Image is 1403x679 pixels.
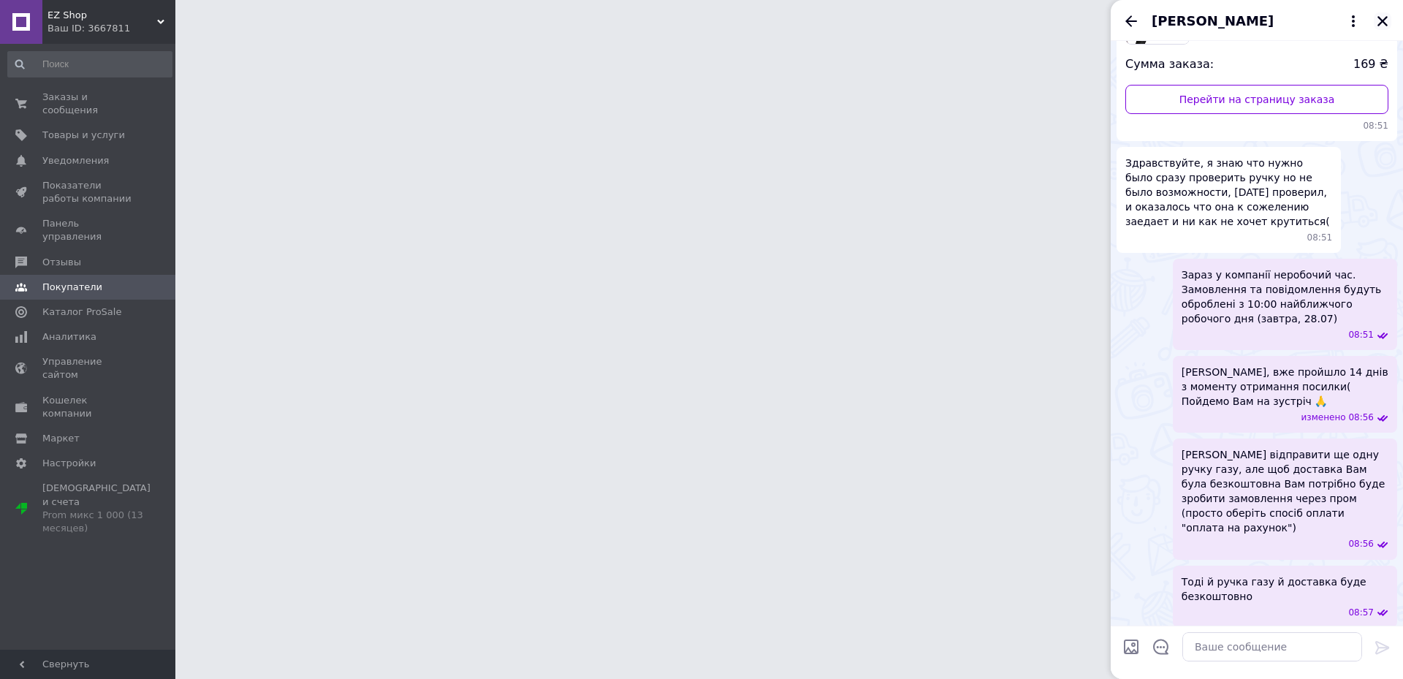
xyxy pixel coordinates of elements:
span: [DEMOGRAPHIC_DATA] и счета [42,482,151,535]
span: [PERSON_NAME] відправити ще одну ручку газу, але щоб доставка Вам була безкоштовна Вам потрібно б... [1182,447,1388,535]
span: Зараз у компанії неробочий час. Замовлення та повідомлення будуть оброблені з 10:00 найближчого р... [1182,268,1388,326]
span: 169 ₴ [1353,56,1388,73]
span: Заказы и сообщения [42,91,135,117]
span: Маркет [42,432,80,445]
span: [PERSON_NAME] [1152,12,1274,31]
div: Ваш ID: 3667811 [47,22,175,35]
button: Закрыть [1374,12,1391,30]
span: Покупатели [42,281,102,294]
a: Перейти на страницу заказа [1125,85,1388,114]
span: Аналитика [42,330,96,344]
button: Назад [1122,12,1140,30]
button: Открыть шаблоны ответов [1152,637,1171,656]
span: 08:51 27.07.2025 [1125,120,1388,132]
span: 08:56 27.07.2025 [1348,538,1374,550]
span: Показатели работы компании [42,179,135,205]
span: EZ Shop [47,9,157,22]
span: Здравствуйте, я знаю что нужно было сразу проверить ручку но не было возможности, [DATE] проверил... [1125,156,1332,229]
span: Панель управления [42,217,135,243]
span: 08:51 27.07.2025 [1348,329,1374,341]
input: Поиск [7,51,172,77]
span: Отзывы [42,256,81,269]
span: [PERSON_NAME], вже пройшло 14 днів з моменту отримання посилки( Пойдемо Вам на зустріч 🙏 [1182,365,1388,409]
span: Каталог ProSale [42,306,121,319]
span: Тоді й ручка газу й доставка буде безкоштовно [1182,574,1388,604]
span: Сумма заказа: [1125,56,1214,73]
span: Управление сайтом [42,355,135,382]
span: 08:57 27.07.2025 [1348,607,1374,619]
div: Prom микс 1 000 (13 месяцев) [42,509,151,535]
span: Настройки [42,457,96,470]
span: 08:56 27.07.2025 [1348,411,1374,424]
span: Кошелек компании [42,394,135,420]
span: изменено [1301,411,1349,424]
span: Уведомления [42,154,109,167]
button: [PERSON_NAME] [1152,12,1362,31]
span: 08:51 27.07.2025 [1307,232,1333,244]
span: Товары и услуги [42,129,125,142]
